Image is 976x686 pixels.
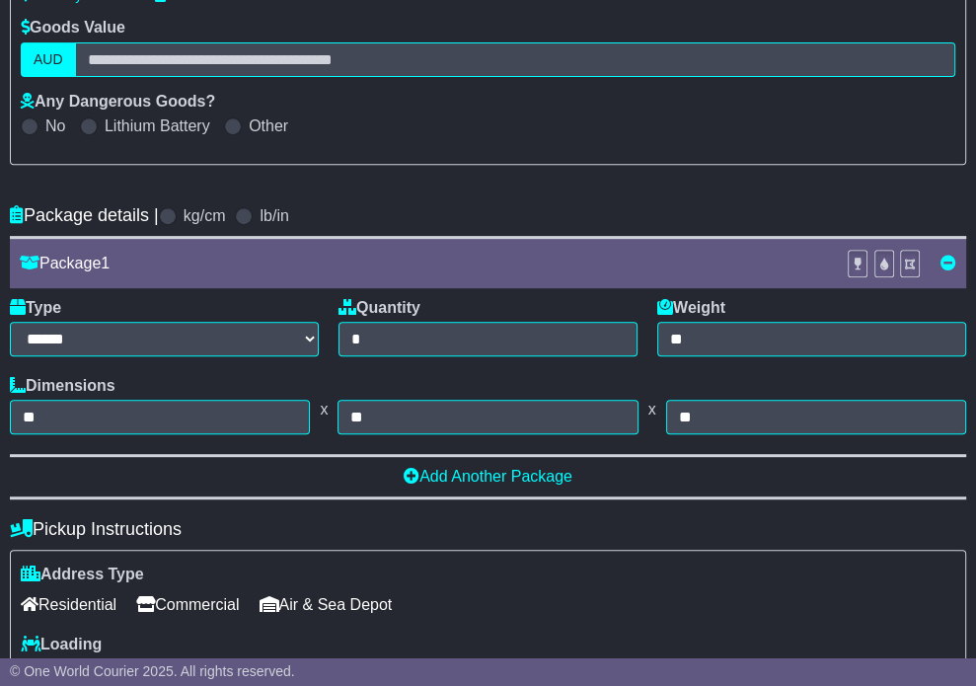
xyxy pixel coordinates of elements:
label: kg/cm [184,206,226,225]
label: lb/in [260,206,288,225]
span: Commercial [136,589,239,620]
h4: Pickup Instructions [10,519,966,540]
a: Remove this item [940,255,956,271]
span: x [310,400,338,419]
label: Weight [657,298,725,317]
span: Residential [21,589,116,620]
label: Lithium Battery [105,116,210,135]
label: Goods Value [21,18,125,37]
a: Add Another Package [404,468,572,485]
label: AUD [21,42,76,77]
label: Other [249,116,288,135]
span: 1 [101,255,110,271]
label: Loading [21,635,102,653]
span: © One World Courier 2025. All rights reserved. [10,663,295,679]
label: Dimensions [10,376,115,395]
div: Package [10,254,837,272]
label: Address Type [21,565,144,583]
label: Quantity [338,298,420,317]
span: x [638,400,666,419]
label: Type [10,298,61,317]
span: Air & Sea Depot [260,589,393,620]
label: No [45,116,65,135]
label: Any Dangerous Goods? [21,92,215,111]
h4: Package details | [10,205,159,226]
